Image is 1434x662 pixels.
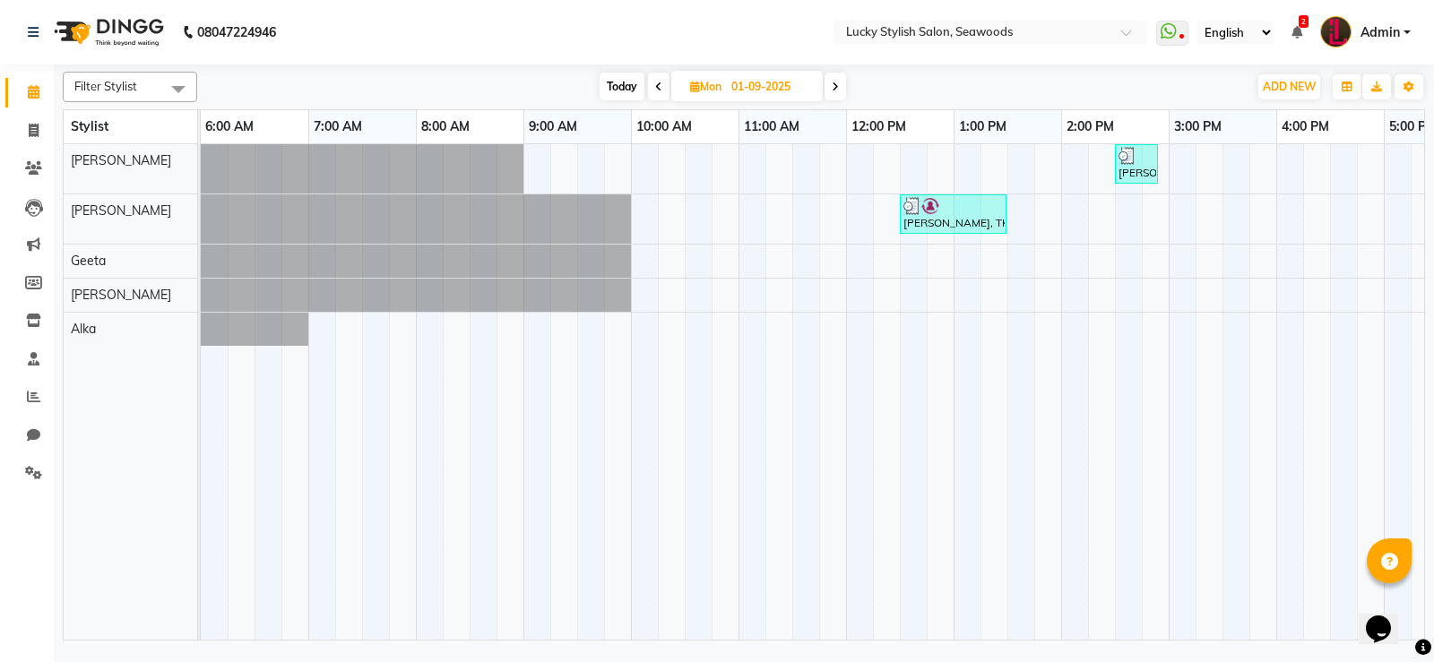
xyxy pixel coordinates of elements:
b: 08047224946 [197,7,276,57]
span: 2 [1299,15,1309,28]
img: Admin [1320,16,1352,47]
a: 8:00 AM [417,114,474,140]
span: Mon [686,80,726,93]
span: [PERSON_NAME] [71,152,171,168]
iframe: chat widget [1359,590,1416,644]
div: [PERSON_NAME], TK01, 12:30 PM-01:30 PM, Upstyles - Upstyles Party [902,197,1005,231]
span: Filter Stylist [74,79,137,93]
a: 2 [1291,24,1302,40]
a: 1:00 PM [955,114,1011,140]
a: 7:00 AM [309,114,367,140]
span: Today [600,73,644,100]
a: 10:00 AM [632,114,696,140]
a: 3:00 PM [1170,114,1226,140]
div: [PERSON_NAME], TK02, 02:30 PM-02:55 PM, Wash & plain dry -upto midback ( [DEMOGRAPHIC_DATA]) [1117,147,1156,181]
span: Admin [1361,23,1400,42]
span: [PERSON_NAME] [71,202,171,219]
a: 9:00 AM [524,114,582,140]
a: 11:00 AM [739,114,804,140]
a: 2:00 PM [1062,114,1119,140]
a: 4:00 PM [1277,114,1334,140]
img: logo [46,7,168,57]
span: [PERSON_NAME] [71,287,171,303]
span: Stylist [71,118,108,134]
a: 6:00 AM [201,114,258,140]
span: Alka [71,321,96,337]
a: 12:00 PM [847,114,911,140]
input: 2025-09-01 [726,73,816,100]
button: ADD NEW [1258,74,1320,99]
span: Geeta [71,253,106,269]
span: ADD NEW [1263,80,1316,93]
